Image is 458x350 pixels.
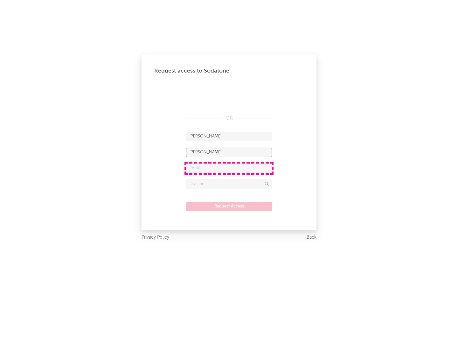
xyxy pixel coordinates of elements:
[186,132,272,141] input: First Name
[142,234,169,241] a: Privacy Policy
[154,67,304,75] div: Request access to Sodatone
[186,148,272,157] input: Last Name
[186,164,272,173] input: Email
[186,115,272,122] div: OR
[307,234,316,241] a: Back
[186,179,272,189] input: Division
[186,202,272,211] button: Request Access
